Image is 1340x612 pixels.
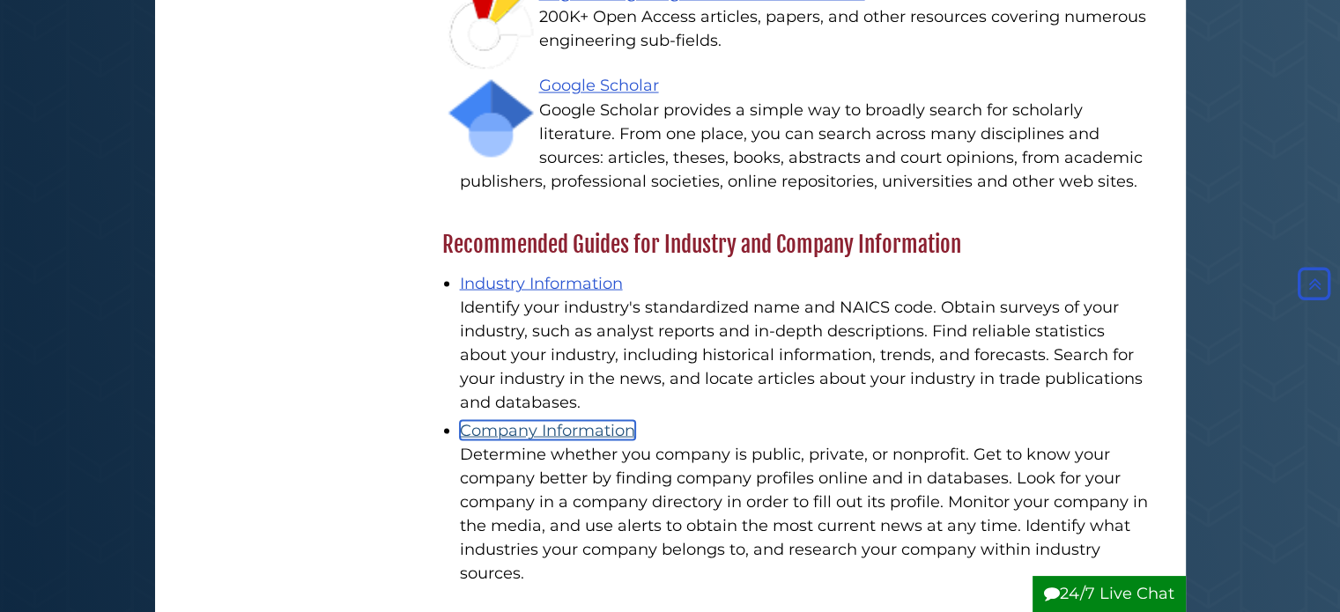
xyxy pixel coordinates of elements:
a: Industry Information [460,273,623,292]
div: 200K+ Open Access articles, papers, and other resources covering numerous engineering sub-fields. [460,5,1150,53]
h2: Recommended Guides for Industry and Company Information [433,230,1159,258]
div: Google Scholar provides a simple way to broadly search for scholarly literature. From one place, ... [460,98,1150,193]
div: Determine whether you company is public, private, or nonprofit. Get to know your company better b... [460,442,1150,585]
a: Company Information [460,420,635,439]
a: Google Scholar [539,76,659,95]
a: Back to Top [1293,274,1336,293]
div: Identify your industry's standardized name and NAICS code. Obtain surveys of your industry, such ... [460,295,1150,414]
button: 24/7 Live Chat [1033,576,1186,612]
